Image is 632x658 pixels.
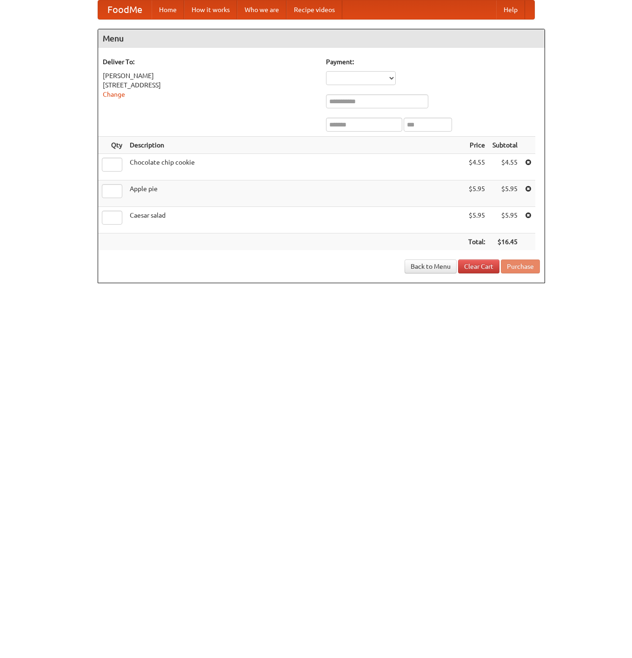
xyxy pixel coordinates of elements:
[489,233,521,251] th: $16.45
[286,0,342,19] a: Recipe videos
[465,233,489,251] th: Total:
[103,57,317,66] h5: Deliver To:
[126,137,465,154] th: Description
[465,137,489,154] th: Price
[465,207,489,233] td: $5.95
[103,71,317,80] div: [PERSON_NAME]
[237,0,286,19] a: Who we are
[458,259,499,273] a: Clear Cart
[489,180,521,207] td: $5.95
[103,91,125,98] a: Change
[465,180,489,207] td: $5.95
[465,154,489,180] td: $4.55
[98,0,152,19] a: FoodMe
[489,207,521,233] td: $5.95
[501,259,540,273] button: Purchase
[405,259,457,273] a: Back to Menu
[326,57,540,66] h5: Payment:
[126,180,465,207] td: Apple pie
[489,154,521,180] td: $4.55
[184,0,237,19] a: How it works
[98,137,126,154] th: Qty
[152,0,184,19] a: Home
[496,0,525,19] a: Help
[126,207,465,233] td: Caesar salad
[126,154,465,180] td: Chocolate chip cookie
[103,80,317,90] div: [STREET_ADDRESS]
[489,137,521,154] th: Subtotal
[98,29,545,48] h4: Menu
